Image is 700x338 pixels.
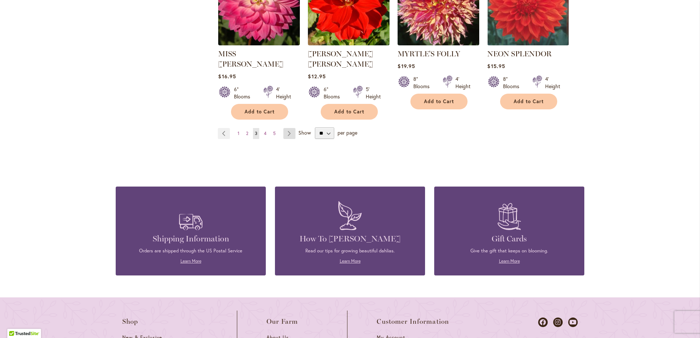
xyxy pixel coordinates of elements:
[262,128,268,139] a: 4
[538,318,548,327] a: Dahlias on Facebook
[568,318,578,327] a: Dahlias on Youtube
[286,248,414,254] p: Read our tips for growing beautiful dahlias.
[236,128,241,139] a: 1
[245,109,275,115] span: Add to Cart
[503,75,524,90] div: 8" Blooms
[366,86,381,100] div: 5' Height
[553,318,563,327] a: Dahlias on Instagram
[231,104,288,120] button: Add to Cart
[218,73,236,80] span: $16.95
[487,49,552,58] a: NEON SPLENDOR
[334,109,364,115] span: Add to Cart
[499,258,520,264] a: Learn More
[308,73,325,80] span: $12.95
[445,234,573,244] h4: Gift Cards
[276,86,291,100] div: 4' Height
[424,98,454,105] span: Add to Cart
[398,40,479,47] a: MYRTLE'S FOLLY
[487,63,505,70] span: $15.95
[271,128,278,139] a: 5
[413,75,434,90] div: 8" Blooms
[180,258,201,264] a: Learn More
[500,94,557,109] button: Add to Cart
[321,104,378,120] button: Add to Cart
[122,318,138,325] span: Shop
[308,49,373,68] a: [PERSON_NAME] [PERSON_NAME]
[338,129,357,136] span: per page
[218,40,300,47] a: MISS DELILAH
[324,86,344,100] div: 6" Blooms
[127,248,255,254] p: Orders are shipped through the US Postal Service
[244,128,250,139] a: 2
[238,131,239,136] span: 1
[410,94,468,109] button: Add to Cart
[286,234,414,244] h4: How To [PERSON_NAME]
[273,131,276,136] span: 5
[218,49,283,68] a: MISS [PERSON_NAME]
[398,49,460,58] a: MYRTLE'S FOLLY
[377,318,449,325] span: Customer Information
[445,248,573,254] p: Give the gift that keeps on blooming.
[246,131,248,136] span: 2
[514,98,544,105] span: Add to Cart
[308,40,390,47] a: MOLLY ANN
[298,129,311,136] span: Show
[264,131,267,136] span: 4
[487,40,569,47] a: Neon Splendor
[255,131,257,136] span: 3
[267,318,298,325] span: Our Farm
[234,86,254,100] div: 6" Blooms
[398,63,415,70] span: $19.95
[340,258,361,264] a: Learn More
[5,312,26,333] iframe: Launch Accessibility Center
[545,75,560,90] div: 4' Height
[127,234,255,244] h4: Shipping Information
[455,75,470,90] div: 4' Height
